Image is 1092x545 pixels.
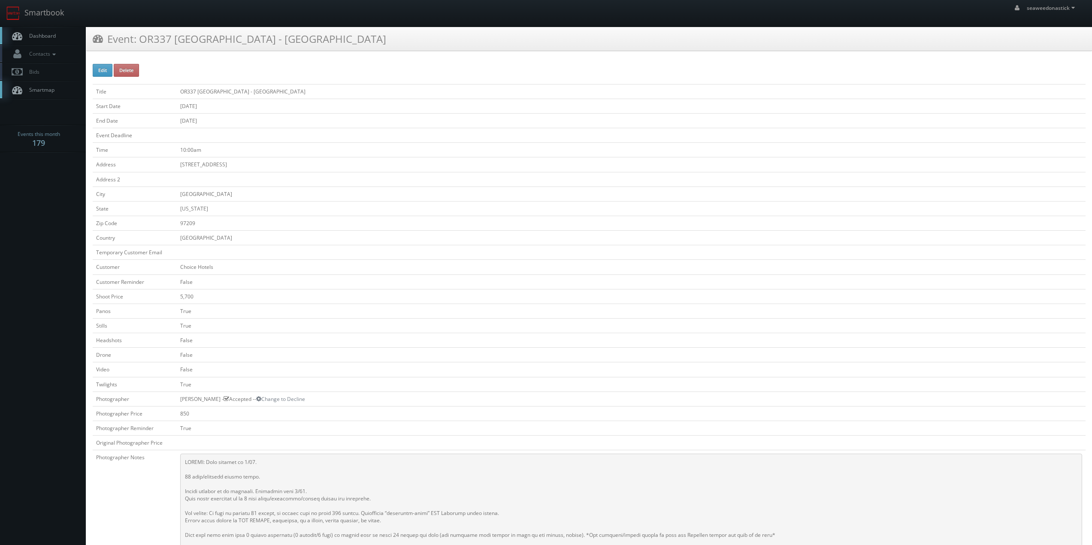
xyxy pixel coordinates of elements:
td: 5,700 [177,289,1086,304]
td: False [177,362,1086,377]
td: Photographer [93,391,177,406]
button: Delete [114,64,139,77]
td: Drone [93,348,177,362]
h3: Event: OR337 [GEOGRAPHIC_DATA] - [GEOGRAPHIC_DATA] [93,31,386,46]
img: smartbook-logo.png [6,6,20,20]
td: [PERSON_NAME] - Accepted -- [177,391,1086,406]
td: Time [93,143,177,157]
td: [DATE] [177,99,1086,113]
span: Dashboard [25,32,56,39]
td: False [177,333,1086,348]
td: [STREET_ADDRESS] [177,157,1086,172]
td: Choice Hotels [177,260,1086,274]
td: Temporary Customer Email [93,245,177,260]
td: Country [93,231,177,245]
td: Photographer Reminder [93,421,177,435]
td: Original Photographer Price [93,436,177,450]
td: [US_STATE] [177,201,1086,216]
td: False [177,348,1086,362]
td: Photographer Price [93,406,177,421]
span: Smartmap [25,86,54,93]
td: City [93,187,177,201]
td: OR337 [GEOGRAPHIC_DATA] - [GEOGRAPHIC_DATA] [177,84,1086,99]
td: True [177,304,1086,318]
td: End Date [93,113,177,128]
td: 97209 [177,216,1086,230]
td: True [177,377,1086,391]
td: State [93,201,177,216]
a: Change to Decline [256,395,305,403]
td: Start Date [93,99,177,113]
td: Address [93,157,177,172]
td: Stills [93,318,177,333]
span: Contacts [25,50,58,57]
td: Address 2 [93,172,177,187]
td: Event Deadline [93,128,177,143]
td: Customer Reminder [93,274,177,289]
td: [GEOGRAPHIC_DATA] [177,187,1086,201]
td: False [177,274,1086,289]
td: True [177,318,1086,333]
button: Edit [93,64,112,77]
td: Zip Code [93,216,177,230]
td: Headshots [93,333,177,348]
td: Panos [93,304,177,318]
span: Bids [25,68,39,75]
td: Shoot Price [93,289,177,304]
strong: 179 [32,138,45,148]
td: Video [93,362,177,377]
td: 850 [177,406,1086,421]
td: Title [93,84,177,99]
td: [GEOGRAPHIC_DATA] [177,231,1086,245]
td: True [177,421,1086,435]
span: seaweedonastick [1027,4,1077,12]
td: Twilights [93,377,177,391]
td: 10:00am [177,143,1086,157]
td: Customer [93,260,177,274]
td: [DATE] [177,113,1086,128]
span: Events this month [18,130,60,139]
